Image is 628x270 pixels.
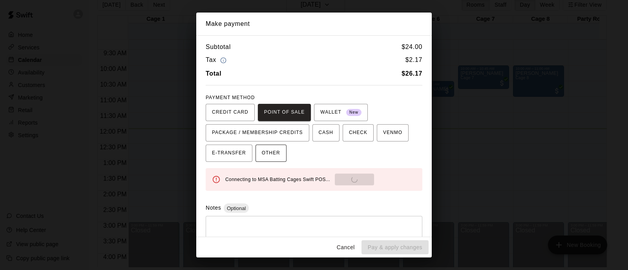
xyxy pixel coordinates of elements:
button: Cancel [333,240,358,255]
span: E-TRANSFER [212,147,246,159]
button: POINT OF SALE [258,104,311,121]
h6: Tax [206,55,228,65]
span: CREDIT CARD [212,106,248,119]
button: CREDIT CARD [206,104,255,121]
h6: $ 24.00 [402,42,422,52]
button: OTHER [256,145,287,162]
button: PACKAGE / MEMBERSHIP CREDITS [206,124,309,141]
span: CASH [319,127,333,139]
span: Connecting to MSA Batting Cages Swift POS... [225,177,330,182]
button: CASH [312,124,340,141]
span: OTHER [262,147,280,159]
span: PACKAGE / MEMBERSHIP CREDITS [212,127,303,139]
button: CHECK [343,124,374,141]
b: $ 26.17 [402,70,422,77]
label: Notes [206,205,221,211]
button: E-TRANSFER [206,145,252,162]
button: VENMO [377,124,409,141]
button: WALLET New [314,104,368,121]
span: New [346,107,361,118]
h6: $ 2.17 [405,55,422,65]
span: WALLET [320,106,361,119]
h2: Make payment [196,13,432,35]
span: CHECK [349,127,367,139]
b: Total [206,70,221,77]
h6: Subtotal [206,42,231,52]
span: Optional [224,205,249,211]
span: VENMO [383,127,402,139]
span: PAYMENT METHOD [206,95,255,100]
span: POINT OF SALE [264,106,305,119]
